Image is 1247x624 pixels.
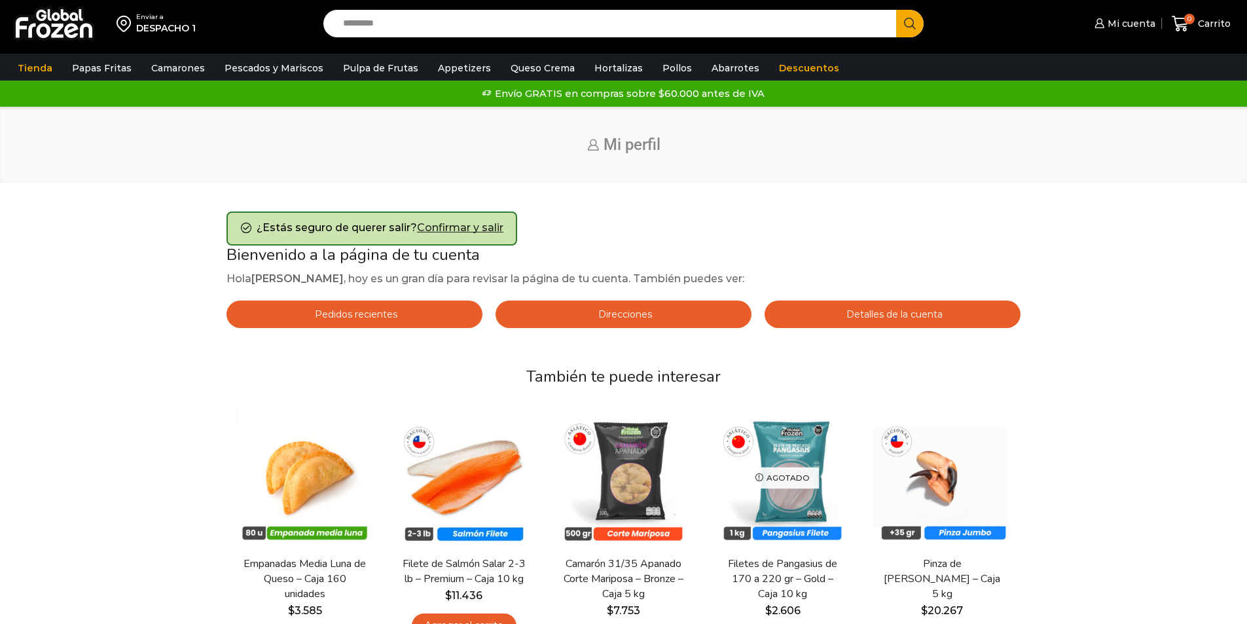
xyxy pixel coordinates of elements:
a: Direcciones [496,301,751,328]
div: ¿Estás seguro de querer salir? [226,211,517,246]
a: Tienda [11,56,59,81]
bdi: 20.267 [921,604,963,617]
span: $ [921,604,928,617]
a: Papas Fritas [65,56,138,81]
a: Filete de Salmón Salar 2-3 lb – Premium – Caja 10 kg [403,557,526,587]
span: Direcciones [595,308,652,320]
button: Search button [896,10,924,37]
a: Pollos [656,56,698,81]
a: 0 Carrito [1168,9,1234,39]
a: Queso Crema [504,56,581,81]
span: 0 [1184,14,1195,24]
a: Pinza de [PERSON_NAME] – Caja 5 kg [880,557,1003,602]
a: Camarones [145,56,211,81]
bdi: 3.585 [288,604,322,617]
p: Hola , hoy es un gran día para revisar la página de tu cuenta. También puedes ver: [226,270,1021,287]
a: Descuentos [772,56,846,81]
span: Detalles de la cuenta [843,308,943,320]
span: También te puede interesar [526,366,721,387]
a: Pedidos recientes [226,301,482,328]
a: Pulpa de Frutas [336,56,425,81]
img: address-field-icon.svg [117,12,136,35]
a: Abarrotes [705,56,766,81]
a: Filetes de Pangasius de 170 a 220 gr – Gold – Caja 10 kg [721,557,844,602]
div: DESPACHO 1 [136,22,196,35]
strong: [PERSON_NAME] [251,272,344,285]
span: Mi cuenta [1104,17,1155,30]
span: Bienvenido a la página de tu cuenta [226,244,480,265]
span: Pedidos recientes [312,308,397,320]
span: $ [288,604,295,617]
a: Appetizers [431,56,497,81]
span: Mi perfil [604,136,660,154]
a: Pescados y Mariscos [218,56,330,81]
bdi: 7.753 [607,604,640,617]
bdi: 2.606 [765,604,801,617]
a: Hortalizas [588,56,649,81]
a: Confirmar y salir [417,221,503,234]
a: Mi cuenta [1091,10,1155,37]
span: $ [765,604,772,617]
a: Empanadas Media Luna de Queso – Caja 160 unidades [243,557,366,602]
p: Agotado [746,467,819,488]
span: $ [607,604,613,617]
a: Detalles de la cuenta [765,301,1021,328]
a: Camarón 31/35 Apanado Corte Mariposa – Bronze – Caja 5 kg [562,557,685,602]
bdi: 11.436 [445,589,482,602]
div: Enviar a [136,12,196,22]
span: $ [445,589,452,602]
span: Carrito [1195,17,1231,30]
